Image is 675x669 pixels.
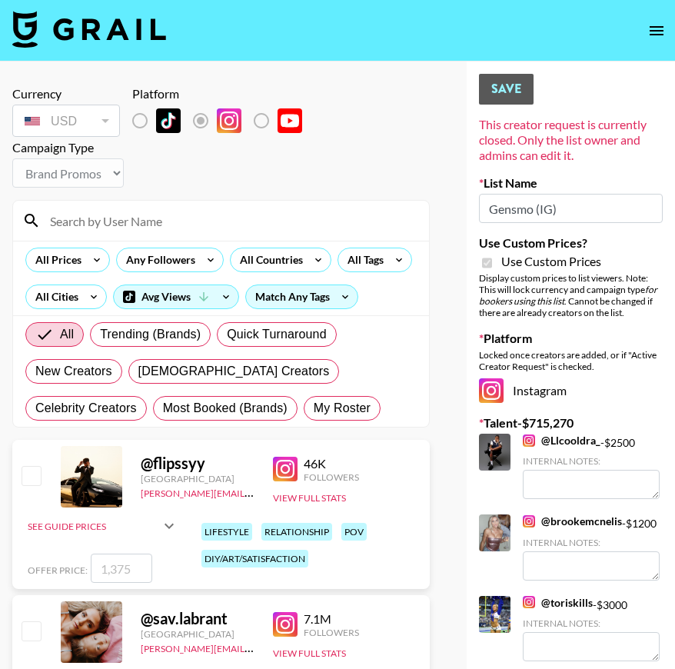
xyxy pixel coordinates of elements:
[261,523,332,541] div: relationship
[138,362,330,381] span: [DEMOGRAPHIC_DATA] Creators
[132,105,314,137] div: List locked to Instagram.
[479,378,663,403] div: Instagram
[114,285,238,308] div: Avg Views
[12,140,124,155] div: Campaign Type
[479,235,663,251] label: Use Custom Prices?
[523,617,660,629] div: Internal Notes:
[273,612,298,637] img: Instagram
[273,492,346,504] button: View Full Stats
[100,325,201,344] span: Trending (Brands)
[479,415,663,431] label: Talent - $ 715,270
[479,74,534,105] button: Save
[523,537,660,548] div: Internal Notes:
[117,248,198,271] div: Any Followers
[479,349,663,372] div: Locked once creators are added, or if "Active Creator Request" is checked.
[501,254,601,269] span: Use Custom Prices
[28,564,88,576] span: Offer Price:
[201,523,252,541] div: lifestyle
[523,514,622,528] a: @brookemcnelis
[141,484,368,499] a: [PERSON_NAME][EMAIL_ADDRESS][DOMAIN_NAME]
[35,362,112,381] span: New Creators
[479,331,663,346] label: Platform
[26,285,81,308] div: All Cities
[523,515,535,528] img: Instagram
[479,272,663,318] div: Display custom prices to list viewers. Note: This will lock currency and campaign type . Cannot b...
[523,514,660,580] div: - $ 1200
[217,108,241,133] img: Instagram
[278,108,302,133] img: YouTube
[141,640,368,654] a: [PERSON_NAME][EMAIL_ADDRESS][DOMAIN_NAME]
[246,285,357,308] div: Match Any Tags
[523,434,660,499] div: - $ 2500
[35,399,137,418] span: Celebrity Creators
[304,471,359,483] div: Followers
[141,473,254,484] div: [GEOGRAPHIC_DATA]
[60,325,74,344] span: All
[341,523,367,541] div: pov
[163,399,288,418] span: Most Booked (Brands)
[227,325,327,344] span: Quick Turnaround
[141,628,254,640] div: [GEOGRAPHIC_DATA]
[273,457,298,481] img: Instagram
[523,596,660,661] div: - $ 3000
[523,434,600,448] a: @Llcooldra_
[231,248,306,271] div: All Countries
[523,455,660,467] div: Internal Notes:
[304,456,359,471] div: 46K
[479,117,663,163] div: This creator request is currently closed. Only the list owner and admins can edit it.
[304,611,359,627] div: 7.1M
[141,609,254,628] div: @ sav.labrant
[141,454,254,473] div: @ flipssyy
[28,508,178,544] div: See Guide Prices
[12,102,120,140] div: Currency is locked to USD
[28,521,160,532] div: See Guide Prices
[15,108,117,135] div: USD
[201,550,308,567] div: diy/art/satisfaction
[479,378,504,403] img: Instagram
[304,627,359,638] div: Followers
[479,175,663,191] label: List Name
[338,248,387,271] div: All Tags
[91,554,152,583] input: 1,375
[314,399,371,418] span: My Roster
[156,108,181,133] img: TikTok
[41,208,420,233] input: Search by User Name
[523,596,593,610] a: @toriskills
[12,11,166,48] img: Grail Talent
[26,248,85,271] div: All Prices
[12,86,120,102] div: Currency
[273,647,346,659] button: View Full Stats
[479,284,657,307] em: for bookers using this list
[523,596,535,608] img: Instagram
[641,15,672,46] button: open drawer
[523,434,535,447] img: Instagram
[132,86,314,102] div: Platform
